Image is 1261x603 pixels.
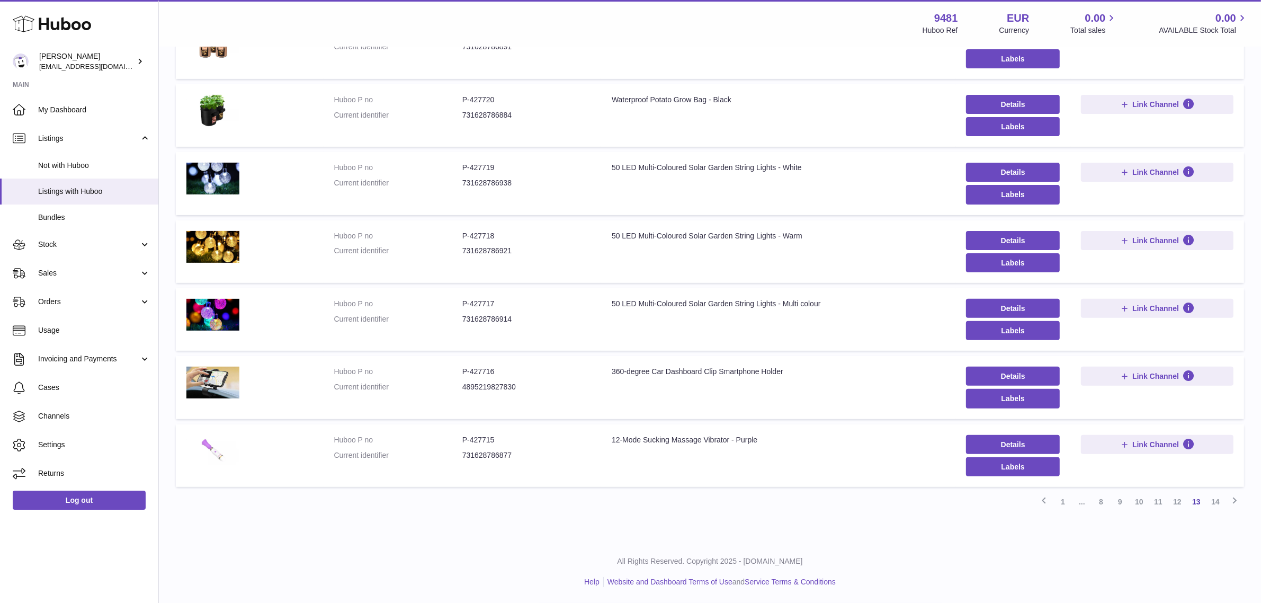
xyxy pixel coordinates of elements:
[186,435,239,467] img: 12-Mode Sucking Massage Vibrator - Purple
[1081,299,1233,318] button: Link Channel
[334,367,462,377] dt: Huboo P no
[38,212,150,223] span: Bundles
[334,231,462,241] dt: Huboo P no
[39,51,135,72] div: [PERSON_NAME]
[1206,492,1225,511] a: 14
[334,95,462,105] dt: Huboo P no
[38,105,150,115] span: My Dashboard
[966,457,1060,476] button: Labels
[334,178,462,188] dt: Current identifier
[38,383,150,393] span: Cases
[167,556,1253,566] p: All Rights Reserved. Copyright 2025 - [DOMAIN_NAME]
[462,231,591,241] dd: P-427718
[38,440,150,450] span: Settings
[612,299,945,309] div: 50 LED Multi-Coloured Solar Garden String Lights - Multi colour
[1159,11,1248,36] a: 0.00 AVAILABLE Stock Total
[1070,25,1117,36] span: Total sales
[38,161,150,171] span: Not with Huboo
[584,578,600,586] a: Help
[1215,11,1236,25] span: 0.00
[334,435,462,445] dt: Huboo P no
[462,299,591,309] dd: P-427717
[38,325,150,335] span: Usage
[462,435,591,445] dd: P-427715
[38,468,150,478] span: Returns
[923,25,958,36] div: Huboo Ref
[966,253,1060,272] button: Labels
[604,577,836,587] li: and
[38,268,139,278] span: Sales
[612,367,945,377] div: 360-degree Car Dashboard Clip Smartphone Holder
[1149,492,1168,511] a: 11
[334,314,462,324] dt: Current identifier
[38,240,139,250] span: Stock
[1132,440,1179,449] span: Link Channel
[607,578,732,586] a: Website and Dashboard Terms of Use
[1081,95,1233,114] button: Link Channel
[1159,25,1248,36] span: AVAILABLE Stock Total
[612,231,945,241] div: 50 LED Multi-Coloured Solar Garden String Lights - Warm
[934,11,958,25] strong: 9481
[1132,167,1179,177] span: Link Channel
[38,297,139,307] span: Orders
[186,163,239,194] img: 50 LED Multi-Coloured Solar Garden String Lights - White
[966,321,1060,340] button: Labels
[462,450,591,460] dd: 731628786877
[1092,492,1111,511] a: 8
[745,578,836,586] a: Service Terms & Conditions
[38,411,150,421] span: Channels
[1168,492,1187,511] a: 12
[186,231,239,263] img: 50 LED Multi-Coloured Solar Garden String Lights - Warm
[334,42,462,52] dt: Current identifier
[13,54,29,69] img: internalAdmin-9481@internal.huboo.com
[462,367,591,377] dd: P-427716
[966,231,1060,250] a: Details
[1111,492,1130,511] a: 9
[462,110,591,120] dd: 731628786884
[334,163,462,173] dt: Huboo P no
[966,435,1060,454] a: Details
[966,49,1060,68] button: Labels
[13,491,146,510] a: Log out
[334,246,462,256] dt: Current identifier
[966,389,1060,408] button: Labels
[1072,492,1092,511] span: ...
[38,187,150,197] span: Listings with Huboo
[334,110,462,120] dt: Current identifier
[462,382,591,392] dd: 4895219827830
[612,95,945,105] div: Waterproof Potato Grow Bag - Black
[39,62,156,70] span: [EMAIL_ADDRESS][DOMAIN_NAME]
[1070,11,1117,36] a: 0.00 Total sales
[612,435,945,445] div: 12-Mode Sucking Massage Vibrator - Purple
[966,163,1060,182] a: Details
[334,299,462,309] dt: Huboo P no
[186,367,239,398] img: 360-degree Car Dashboard Clip Smartphone Holder
[1132,371,1179,381] span: Link Channel
[1132,236,1179,245] span: Link Channel
[462,42,591,52] dd: 731628786891
[1007,11,1029,25] strong: EUR
[186,299,239,331] img: 50 LED Multi-Coloured Solar Garden String Lights - Multi colour
[334,450,462,460] dt: Current identifier
[462,95,591,105] dd: P-427720
[186,95,239,127] img: Waterproof Potato Grow Bag - Black
[966,185,1060,204] button: Labels
[1132,304,1179,313] span: Link Channel
[38,354,139,364] span: Invoicing and Payments
[1081,435,1233,454] button: Link Channel
[1085,11,1106,25] span: 0.00
[612,163,945,173] div: 50 LED Multi-Coloured Solar Garden String Lights - White
[966,299,1060,318] a: Details
[462,163,591,173] dd: P-427719
[1081,163,1233,182] button: Link Channel
[1053,492,1072,511] a: 1
[966,367,1060,386] a: Details
[38,134,139,144] span: Listings
[1132,100,1179,109] span: Link Channel
[1130,492,1149,511] a: 10
[1187,492,1206,511] a: 13
[1081,367,1233,386] button: Link Channel
[999,25,1030,36] div: Currency
[462,178,591,188] dd: 731628786938
[462,246,591,256] dd: 731628786921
